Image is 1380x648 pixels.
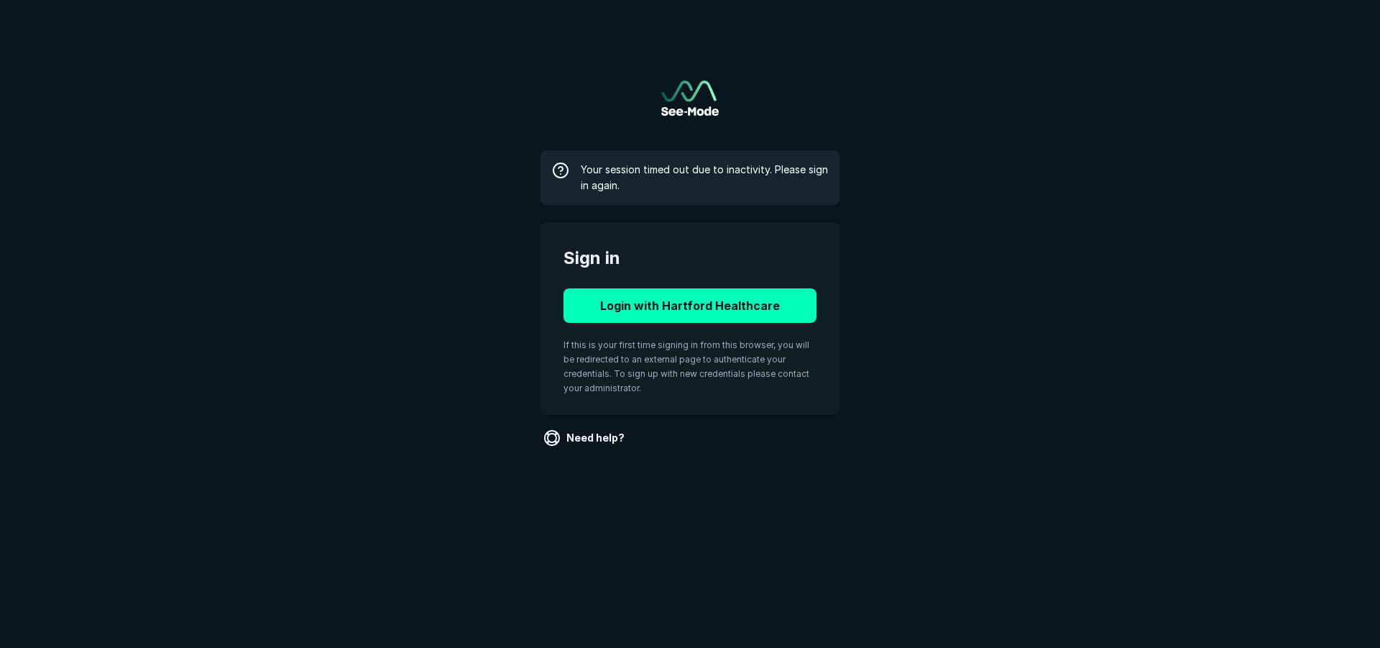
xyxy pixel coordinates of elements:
[581,162,828,193] span: Your session timed out due to inactivity. Please sign in again.
[661,81,719,116] img: See-Mode Logo
[563,245,816,271] span: Sign in
[563,339,809,393] span: If this is your first time signing in from this browser, you will be redirected to an external pa...
[540,426,630,450] a: Need help?
[563,288,816,323] button: Login with Hartford Healthcare
[661,81,719,116] a: Go to sign in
